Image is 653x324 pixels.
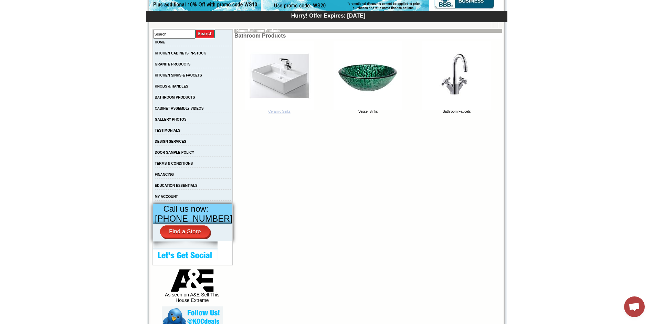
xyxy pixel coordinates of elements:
[334,41,402,110] img: Vessel Sinks
[422,41,491,110] img: Bathroom Faucets
[155,162,193,165] a: TERMS & CONDITIONS
[234,33,502,39] td: Bathroom Products
[155,184,198,188] a: EDUCATION ESSENTIALS
[155,95,195,99] a: BATHROOM PRODUCTS
[422,107,491,113] a: Bathroom Faucets
[334,107,402,113] a: Vessel Sinks
[155,40,165,44] a: HOME
[155,51,206,55] a: KITCHEN CABINETS IN-STOCK
[248,29,280,33] a: Bathroom Products
[149,12,507,19] div: Hurry! Offer Expires: [DATE]
[155,62,191,66] a: GRANITE PRODUCTS
[155,140,187,143] a: DESIGN SERVICES
[155,195,178,199] a: MY ACCOUNT
[245,41,314,110] img: Ceramic Sinks
[155,73,202,77] a: KITCHEN SINKS & FAUCETS
[155,214,232,223] span: [PHONE_NUMBER]
[234,29,502,33] td: »
[164,204,209,213] span: Call us now:
[155,107,204,110] a: CABINET ASSEMBLY VIDEOS
[155,84,188,88] a: KNOBS & HANDLES
[155,151,194,154] a: DOOR SAMPLE POLICY
[236,29,246,33] a: Home
[155,118,187,121] a: GALLERY PHOTOS
[155,129,180,132] a: TESTIMONIALS
[160,225,210,238] a: Find a Store
[245,107,314,113] a: Ceramic Sinks
[196,29,215,39] input: Submit
[624,296,645,317] div: Open chat
[162,269,223,306] div: As seen on A&E Sell This House Extreme
[155,173,174,176] a: FINANCING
